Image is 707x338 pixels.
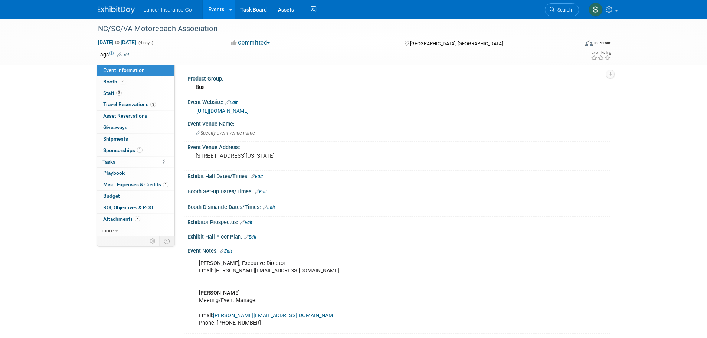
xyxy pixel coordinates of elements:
a: Attachments8 [97,214,174,225]
div: In-Person [594,40,611,46]
span: [GEOGRAPHIC_DATA], [GEOGRAPHIC_DATA] [410,41,503,46]
span: [DATE] [DATE] [98,39,137,46]
span: Event Information [103,67,145,73]
div: Event Format [535,39,612,50]
a: Asset Reservations [97,111,174,122]
div: Booth Set-up Dates/Times: [187,186,610,196]
a: [PERSON_NAME][EMAIL_ADDRESS][DOMAIN_NAME] [213,312,338,319]
div: NC/SC/VA Motorcoach Association [95,22,568,36]
span: 3 [116,90,122,96]
span: 1 [137,147,143,153]
a: Budget [97,191,174,202]
a: Staff3 [97,88,174,99]
a: Edit [255,189,267,194]
div: [PERSON_NAME], Executive Director Email: [PERSON_NAME][EMAIL_ADDRESS][DOMAIN_NAME] Meeting/Event ... [194,256,528,331]
img: Format-Inperson.png [585,40,593,46]
a: Sponsorships1 [97,145,174,156]
div: Booth Dismantle Dates/Times: [187,201,610,211]
span: to [114,39,121,45]
a: Giveaways [97,122,174,133]
span: Booth [103,79,126,85]
a: Playbook [97,168,174,179]
span: (4 days) [138,40,153,45]
b: [PERSON_NAME] [199,290,240,296]
img: Steven O'Shea [589,3,603,17]
a: Edit [251,174,263,179]
div: Event Website: [187,96,610,106]
div: Exhibit Hall Dates/Times: [187,171,610,180]
span: Sponsorships [103,147,143,153]
div: Event Notes: [187,245,610,255]
a: [URL][DOMAIN_NAME] [196,108,249,114]
div: Exhibitor Prospectus: [187,217,610,226]
a: Tasks [97,157,174,168]
a: Edit [240,220,252,225]
img: ExhibitDay [98,6,135,14]
a: Edit [225,100,238,105]
a: Edit [244,234,256,240]
span: ROI, Objectives & ROO [103,204,153,210]
a: Booth [97,76,174,88]
a: Edit [220,249,232,254]
span: 3 [150,102,156,107]
div: Exhibit Hall Floor Plan: [187,231,610,241]
span: Specify event venue name [196,130,255,136]
a: Edit [263,205,275,210]
a: Travel Reservations3 [97,99,174,110]
div: Product Group: [187,73,610,82]
span: 1 [163,182,168,187]
a: Search [545,3,579,16]
div: Event Rating [591,51,611,55]
a: ROI, Objectives & ROO [97,202,174,213]
span: more [102,227,114,233]
td: Tags [98,51,129,58]
div: Event Venue Address: [187,142,610,151]
span: Playbook [103,170,125,176]
a: more [97,225,174,236]
span: Giveaways [103,124,127,130]
a: Shipments [97,134,174,145]
button: Committed [229,39,273,47]
span: Search [555,7,572,13]
pre: [STREET_ADDRESS][US_STATE] [196,152,355,159]
td: Personalize Event Tab Strip [147,236,160,246]
span: Travel Reservations [103,101,156,107]
span: 8 [135,216,140,221]
span: Asset Reservations [103,113,147,119]
div: Bus [193,82,604,93]
span: Budget [103,193,120,199]
span: Attachments [103,216,140,222]
div: Event Venue Name: [187,118,610,128]
i: Booth reservation complete [121,79,124,83]
span: Tasks [102,159,115,165]
span: Lancer Insurance Co [144,7,192,13]
a: Edit [117,52,129,58]
a: Event Information [97,65,174,76]
span: Misc. Expenses & Credits [103,181,168,187]
td: Toggle Event Tabs [159,236,174,246]
span: Shipments [103,136,128,142]
a: Misc. Expenses & Credits1 [97,179,174,190]
span: Staff [103,90,122,96]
